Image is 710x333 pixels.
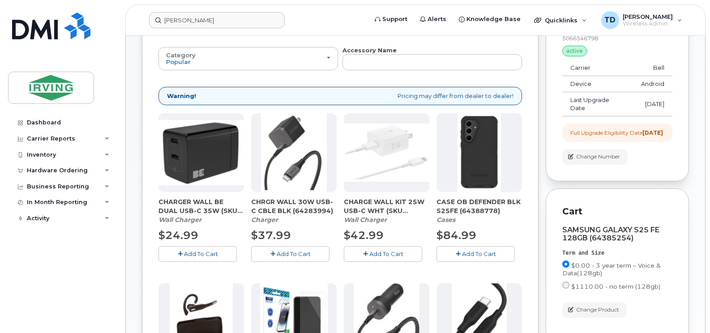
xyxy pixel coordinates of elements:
[251,197,337,215] span: CHRGR WALL 30W USB-C CBLE BLK (64283994)
[562,149,628,165] button: Change Number
[184,250,218,257] span: Add To Cart
[369,250,403,257] span: Add To Cart
[562,76,633,92] td: Device
[633,76,672,92] td: Android
[436,216,455,224] em: Cases
[562,282,569,289] input: $1110.00 - no term (128gb)
[344,229,384,242] span: $42.99
[158,120,244,185] img: CHARGER_WALL_BE_DUAL_USB-C_35W.png
[576,306,619,314] span: Change Product
[158,47,338,70] button: Category Popular
[562,249,672,257] div: Term and Size
[562,205,672,218] p: Cart
[453,10,527,28] a: Knowledge Base
[344,197,429,224] div: CHARGE WALL KIT 25W USB-C WHT (SKU 64287309)
[642,129,663,136] strong: [DATE]
[166,58,191,65] span: Popular
[436,197,522,215] span: CASE OB DEFENDER BLK S25FE (64388778)
[158,229,198,242] span: $24.99
[562,92,633,116] td: Last Upgrade Date
[149,12,285,28] input: Find something...
[562,46,587,56] div: active
[623,20,673,27] span: Wireless Admin
[251,216,278,224] em: Charger
[251,246,329,262] button: Add To Cart
[166,51,196,59] span: Category
[604,15,616,26] span: TD
[466,15,521,24] span: Knowledge Base
[623,13,673,20] span: [PERSON_NAME]
[545,17,577,24] span: Quicklinks
[368,10,414,28] a: Support
[414,10,453,28] a: Alerts
[344,124,429,181] img: CHARGE_WALL_KIT_25W_USB-C_WHT.png
[251,197,337,224] div: CHRGR WALL 30W USB-C CBLE BLK (64283994)
[436,197,522,224] div: CASE OB DEFENDER BLK S25FE (64388778)
[261,113,326,192] img: chrgr_wall_30w_-_blk.png
[158,246,237,262] button: Add To Cart
[562,34,672,42] div: 5066546798
[528,11,593,29] div: Quicklinks
[158,216,201,224] em: Wall Charger
[158,197,244,215] span: CHARGER WALL BE DUAL USB-C 35W (SKU 64281532)
[344,197,429,215] span: CHARGE WALL KIT 25W USB-C WHT (SKU 64287309)
[251,229,291,242] span: $37.99
[570,129,663,137] div: Full Upgrade Eligibility Date
[458,113,501,192] img: image-20250924-184623.png
[562,302,627,318] button: Change Product
[562,226,672,242] div: SAMSUNG GALAXY S25 FE 128GB (64385254)
[462,250,496,257] span: Add To Cart
[158,197,244,224] div: CHARGER WALL BE DUAL USB-C 35W (SKU 64281532)
[633,60,672,76] td: Bell
[342,47,397,54] strong: Accessory Name
[595,11,689,29] div: Tricia Downard
[382,15,407,24] span: Support
[158,87,522,105] div: Pricing may differ from dealer to dealer!
[576,153,620,161] span: Change Number
[436,246,515,262] button: Add To Cart
[562,262,661,277] span: $0.00 - 3 year term – Voice & Data(128gb)
[571,283,660,290] span: $1110.00 - no term (128gb)
[633,92,672,116] td: [DATE]
[277,250,311,257] span: Add To Cart
[344,246,422,262] button: Add To Cart
[344,216,387,224] em: Wall Charger
[428,15,446,24] span: Alerts
[562,60,633,76] td: Carrier
[562,260,569,268] input: $0.00 - 3 year term – Voice & Data(128gb)
[167,92,196,100] strong: Warning!
[436,229,476,242] span: $84.99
